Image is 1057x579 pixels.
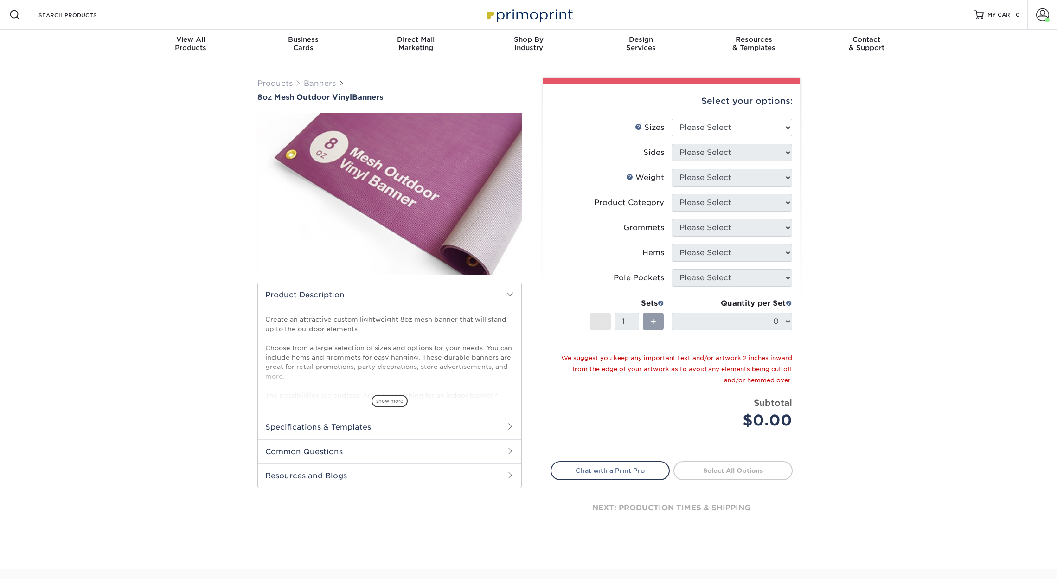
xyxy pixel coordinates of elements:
a: Contact& Support [810,30,923,59]
small: We suggest you keep any important text and/or artwork 2 inches inward from the edge of your artwo... [561,354,792,384]
span: - [598,315,602,328]
a: 8oz Mesh Outdoor VinylBanners [257,93,522,102]
div: & Templates [698,35,810,52]
span: Resources [698,35,810,44]
a: Resources& Templates [698,30,810,59]
h2: Specifications & Templates [258,415,521,439]
span: Shop By [472,35,585,44]
h2: Common Questions [258,439,521,463]
a: BusinessCards [247,30,359,59]
div: Cards [247,35,359,52]
div: Marketing [359,35,472,52]
img: 8oz Mesh Outdoor Vinyl 01 [257,103,522,285]
a: Banners [304,79,336,88]
div: next: production times & shipping [551,480,793,536]
a: Direct MailMarketing [359,30,472,59]
strong: Subtotal [754,398,792,408]
span: show more [372,395,408,407]
input: SEARCH PRODUCTS..... [38,9,128,20]
div: Grommets [623,222,664,233]
span: View All [135,35,247,44]
div: Services [585,35,698,52]
span: 8oz Mesh Outdoor Vinyl [257,93,352,102]
h2: Resources and Blogs [258,463,521,488]
span: Design [585,35,698,44]
span: 0 [1016,12,1020,18]
p: Create an attractive custom lightweight 8oz mesh banner that will stand up to the outdoor element... [265,315,514,523]
div: Products [135,35,247,52]
div: Weight [626,172,664,183]
div: Pole Pockets [614,272,664,283]
div: Sides [643,147,664,158]
a: Select All Options [673,461,793,480]
div: Industry [472,35,585,52]
div: Sizes [635,122,664,133]
div: Quantity per Set [672,298,792,309]
div: $0.00 [679,409,792,431]
div: Sets [590,298,664,309]
a: Shop ByIndustry [472,30,585,59]
a: Products [257,79,293,88]
a: View AllProducts [135,30,247,59]
h1: Banners [257,93,522,102]
div: Select your options: [551,84,793,119]
div: & Support [810,35,923,52]
div: Product Category [594,197,664,208]
span: Direct Mail [359,35,472,44]
a: Chat with a Print Pro [551,461,670,480]
img: Primoprint [482,5,575,25]
span: Contact [810,35,923,44]
span: MY CART [987,11,1014,19]
a: DesignServices [585,30,698,59]
h2: Product Description [258,283,521,307]
span: + [650,315,656,328]
span: Business [247,35,359,44]
div: Hems [642,247,664,258]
